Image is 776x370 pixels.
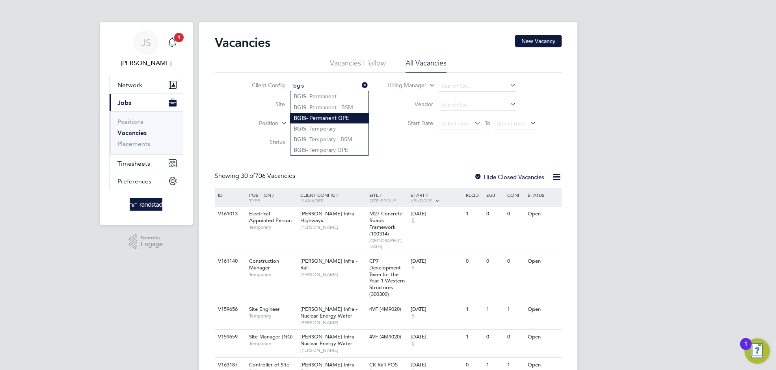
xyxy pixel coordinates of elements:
[249,210,292,224] span: Electrical Appointed Person
[294,147,306,153] b: BGIS
[249,258,279,271] span: Construction Manager
[294,93,306,100] b: BGIS
[110,76,183,93] button: Network
[241,172,255,180] span: 30 of
[505,207,526,221] div: 0
[240,138,285,146] label: Status
[117,118,143,125] a: Positions
[505,254,526,269] div: 0
[109,30,183,68] a: JS[PERSON_NAME]
[505,302,526,317] div: 1
[409,188,464,208] div: Start /
[300,333,357,347] span: [PERSON_NAME] Infra - Nuclear Energy Water
[294,115,306,121] b: BGIS
[110,155,183,172] button: Timesheets
[294,125,306,132] b: BGIS
[505,188,526,202] div: Conf
[497,120,525,127] span: Select date
[388,101,433,108] label: Vendor
[110,172,183,190] button: Preferences
[298,188,367,207] div: Client Config /
[369,237,407,250] span: [GEOGRAPHIC_DATA]
[215,35,270,50] h2: Vacancies
[109,58,183,68] span: Jamie Scattergood
[526,254,560,269] div: Open
[464,188,484,202] div: Reqd
[411,265,416,271] span: 5
[117,178,151,185] span: Preferences
[241,172,295,180] span: 706 Vacancies
[300,197,324,204] span: Manager
[249,340,296,347] span: Temporary
[141,37,151,48] span: JS
[300,306,357,319] span: [PERSON_NAME] Infra - Nuclear Energy Water
[216,330,244,344] div: V159659
[744,338,770,364] button: Open Resource Center, 1 new notification
[294,104,306,111] b: BGIS
[526,188,560,202] div: Status
[484,188,505,202] div: Sub
[300,258,357,271] span: [PERSON_NAME] Infra - Rail
[117,99,131,107] span: Jobs
[411,306,462,313] div: [DATE]
[249,197,260,204] span: Type
[484,330,505,344] div: 0
[369,197,396,204] span: Site Group
[290,102,368,113] li: - Permanent - BSM
[249,306,280,312] span: Site Engineer
[406,58,447,73] li: All Vacancies
[464,302,484,317] div: 1
[290,123,368,134] li: - Temporary
[290,80,368,92] input: Search for...
[300,210,357,224] span: [PERSON_NAME] Infra - Highways
[290,145,368,155] li: - Temporary GPE
[411,258,462,265] div: [DATE]
[216,207,244,221] div: V161013
[240,82,285,89] label: Client Config
[439,99,516,110] input: Search for...
[249,313,296,319] span: Temporary
[300,347,365,353] span: [PERSON_NAME]
[526,207,560,221] div: Open
[141,241,163,248] span: Engage
[411,197,433,204] span: Vendors
[117,140,150,148] a: Placements
[464,254,484,269] div: 0
[174,33,184,42] span: 1
[216,254,244,269] div: V161140
[515,35,562,47] button: New Vacancy
[100,22,193,225] nav: Main navigation
[464,207,484,221] div: 1
[526,330,560,344] div: Open
[744,344,748,354] div: 1
[484,254,505,269] div: 0
[294,136,306,143] b: BGIS
[411,313,416,320] span: 5
[110,111,183,154] div: Jobs
[117,160,150,167] span: Timesheets
[290,91,368,102] li: - Permanent
[505,330,526,344] div: 0
[117,81,142,89] span: Network
[164,30,180,55] a: 1
[141,234,163,241] span: Powered by
[110,94,183,111] button: Jobs
[369,210,402,237] span: M27 Concrete Roads Framework (100314)
[249,271,296,278] span: Temporary
[330,58,386,73] li: Vacancies I follow
[249,224,296,230] span: Temporary
[233,120,278,127] label: Position
[215,172,297,180] div: Showing
[290,113,368,123] li: - Permanent GPE
[484,302,505,317] div: 1
[439,80,516,92] input: Search for...
[411,340,416,347] span: 5
[249,333,293,340] span: Site Manager (NG)
[464,330,484,344] div: 1
[381,82,426,90] label: Hiring Manager
[300,320,365,326] span: [PERSON_NAME]
[216,188,244,202] div: ID
[300,271,365,278] span: [PERSON_NAME]
[411,334,462,340] div: [DATE]
[526,302,560,317] div: Open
